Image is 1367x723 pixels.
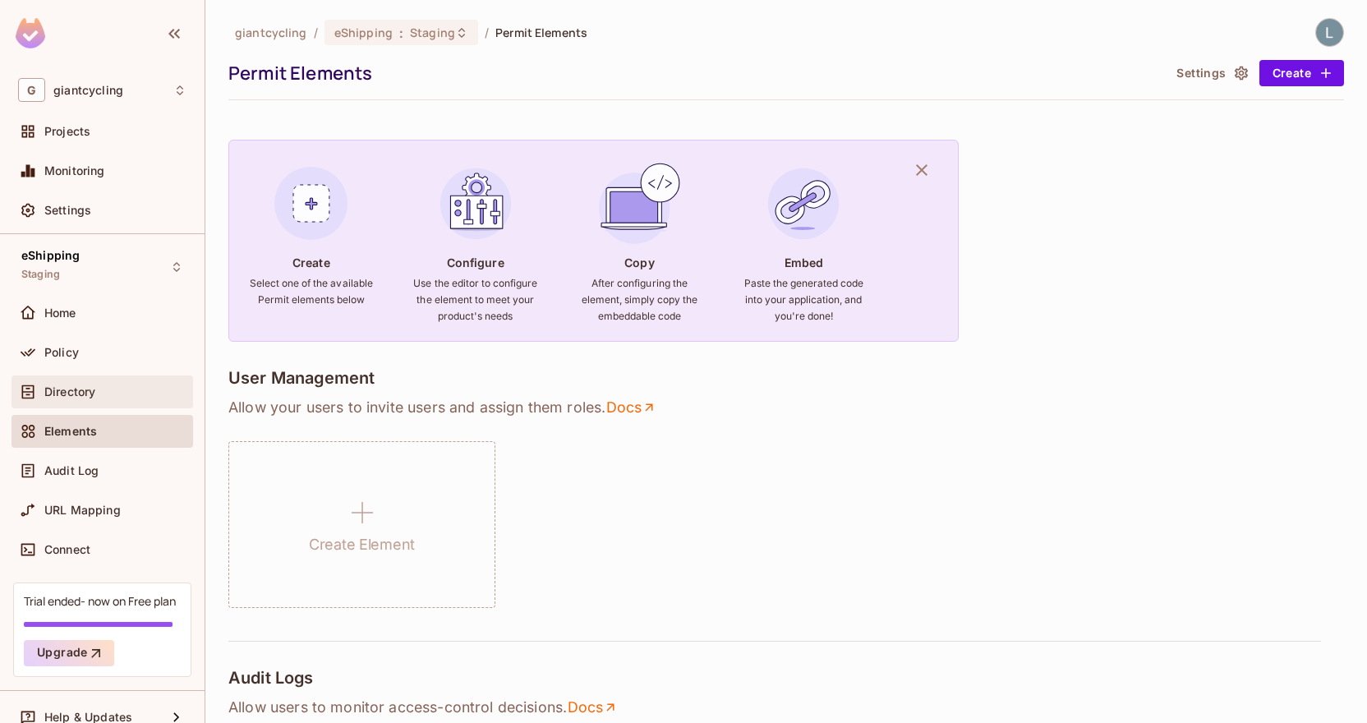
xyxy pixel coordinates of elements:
h1: Create Element [309,532,415,557]
span: : [398,26,404,39]
h4: User Management [228,368,375,388]
img: Create Element [267,159,356,248]
h6: Paste the generated code into your application, and you're done! [741,275,866,325]
img: Copy Element [595,159,683,248]
span: URL Mapping [44,504,121,517]
button: Settings [1170,60,1252,86]
div: Permit Elements [228,61,1162,85]
h6: Select one of the available Permit elements below [249,275,374,308]
span: Audit Log [44,464,99,477]
span: Policy [44,346,79,359]
h4: Configure [447,255,504,270]
img: Configure Element [431,159,520,248]
img: SReyMgAAAABJRU5ErkJggg== [16,18,45,48]
span: Connect [44,543,90,556]
span: G [18,78,45,102]
span: Workspace: giantcycling [53,84,123,97]
span: Directory [44,385,95,398]
h4: Create [292,255,330,270]
button: Upgrade [24,640,114,666]
li: / [314,25,318,40]
span: Staging [21,268,60,281]
span: Settings [44,204,91,217]
h4: Copy [624,255,654,270]
button: Create [1259,60,1344,86]
img: Lau Charles [1316,19,1343,46]
a: Docs [605,398,657,417]
span: the active workspace [235,25,307,40]
span: Home [44,306,76,320]
p: Allow your users to invite users and assign them roles . [228,398,1344,417]
h4: Audit Logs [228,668,314,688]
span: Permit Elements [495,25,587,40]
span: eShipping [21,249,80,262]
span: Monitoring [44,164,105,177]
h4: Embed [785,255,824,270]
li: / [485,25,489,40]
img: Embed Element [759,159,848,248]
div: Trial ended- now on Free plan [24,593,176,609]
span: Elements [44,425,97,438]
span: Projects [44,125,90,138]
span: eShipping [334,25,393,40]
h6: Use the editor to configure the element to meet your product's needs [413,275,538,325]
h6: After configuring the element, simply copy the embeddable code [577,275,702,325]
a: Docs [567,698,619,717]
span: Staging [410,25,455,40]
p: Allow users to monitor access-control decisions . [228,698,1344,717]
